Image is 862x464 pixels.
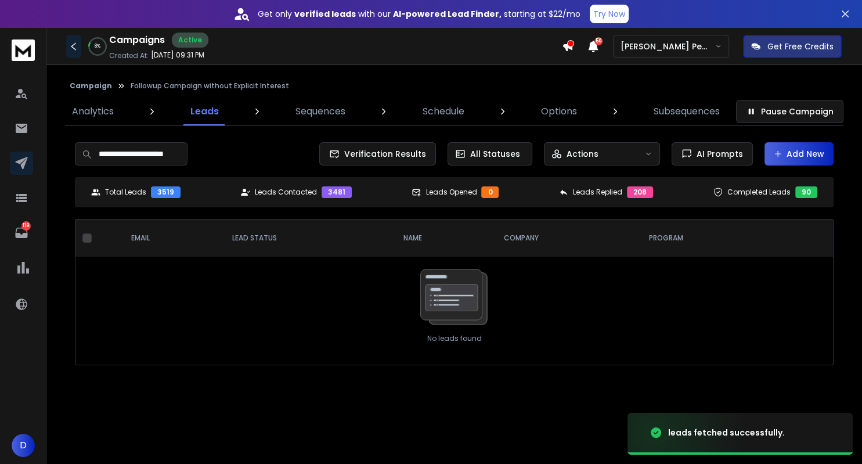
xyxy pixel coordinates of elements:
p: No leads found [427,334,481,343]
div: Active [172,33,208,48]
p: Schedule [423,105,464,118]
a: Schedule [416,98,471,125]
span: 50 [594,37,603,45]
p: Options [541,105,577,118]
button: Pause Campaign [736,100,843,123]
div: 90 [795,186,817,198]
div: leads fetched successfully. [668,427,785,438]
a: Leads [183,98,226,125]
p: Analytics [72,105,114,118]
button: D [12,434,35,457]
th: LEAD STATUS [223,220,394,257]
p: [DATE] 09:31 PM [151,51,204,60]
p: [PERSON_NAME] Personal WorkSpace [621,41,715,52]
span: AI Prompts [692,148,743,160]
p: Followup Campaign without Explicit Interest [131,81,289,91]
p: Leads [190,105,219,118]
p: Total Leads [105,188,146,197]
div: 3481 [322,186,352,198]
p: Created At: [109,51,149,60]
a: Subsequences [647,98,727,125]
div: 208 [627,186,653,198]
p: Actions [567,148,598,160]
button: AI Prompts [672,142,753,166]
p: Leads Contacted [255,188,317,197]
p: Leads Opened [425,188,477,197]
button: Verification Results [319,142,436,166]
div: 0 [481,186,499,198]
span: Verification Results [340,148,426,160]
button: Campaign [70,81,112,91]
th: EMAIL [122,220,222,257]
th: NAME [394,220,495,257]
p: Leads Replied [573,188,622,197]
p: Try Now [593,8,625,20]
div: 3519 [151,186,181,198]
h1: Campaigns [109,33,165,47]
p: 8 % [95,43,100,50]
p: Sequences [295,105,345,118]
button: Add New [764,142,834,166]
p: Get only with our starting at $22/mo [258,8,580,20]
p: Get Free Credits [767,41,834,52]
p: Completed Leads [727,188,791,197]
p: Subsequences [654,105,720,118]
th: company [495,220,639,257]
a: Options [534,98,584,125]
a: Analytics [65,98,121,125]
button: Get Free Credits [743,35,842,58]
th: program [640,220,783,257]
p: 119 [21,221,31,231]
strong: AI-powered Lead Finder, [393,8,502,20]
strong: verified leads [294,8,356,20]
a: Sequences [288,98,352,125]
button: Try Now [590,5,629,23]
img: logo [12,39,35,61]
p: All Statuses [470,148,520,160]
a: 119 [10,221,33,244]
